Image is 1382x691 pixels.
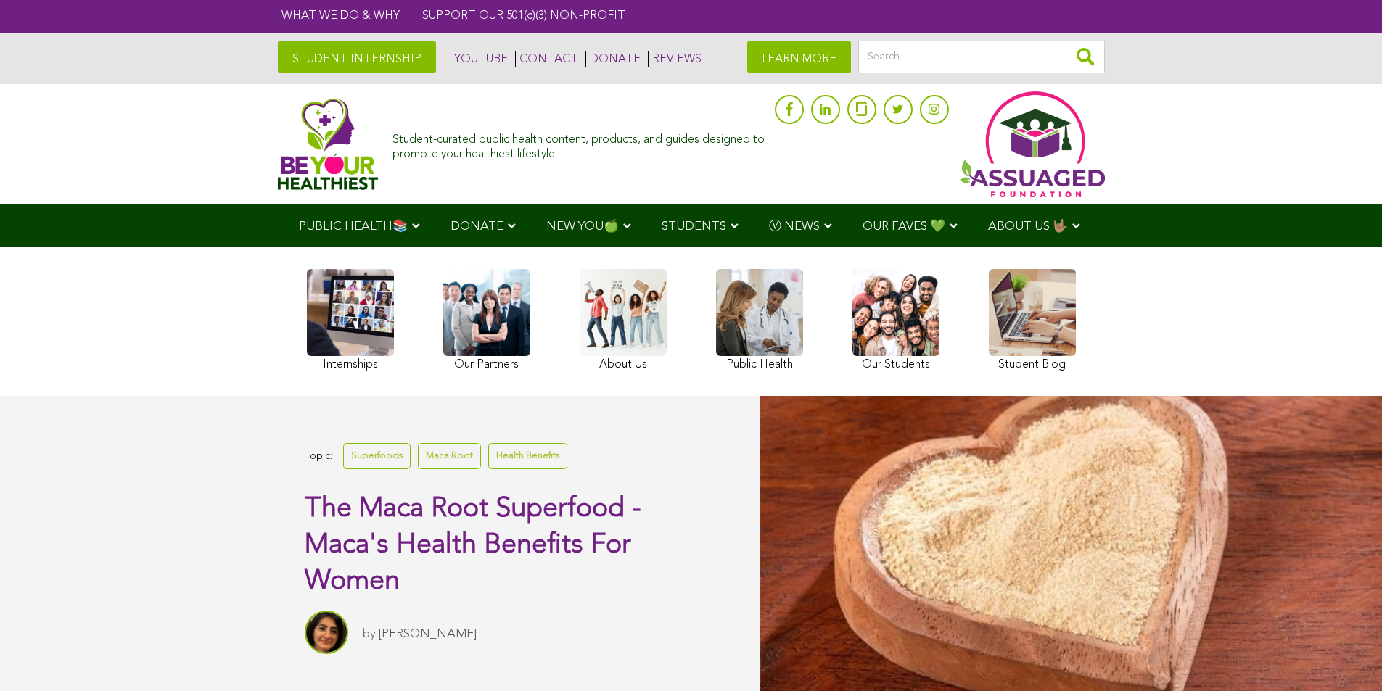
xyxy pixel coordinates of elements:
a: CONTACT [515,51,578,67]
span: NEW YOU🍏 [546,220,619,233]
div: Navigation Menu [278,204,1105,247]
a: LEARN MORE [747,41,851,73]
span: Ⓥ NEWS [769,220,820,233]
div: Student-curated public health content, products, and guides designed to promote your healthiest l... [392,126,767,161]
a: YOUTUBE [451,51,508,67]
img: Assuaged App [960,91,1105,197]
img: Sitara Darvish [305,611,348,654]
img: Assuaged [278,98,379,190]
a: Maca Root [418,443,481,468]
a: DONATE [585,51,641,67]
span: The Maca Root Superfood - Maca's Health Benefits For Women [305,495,641,595]
a: REVIEWS [648,51,702,67]
span: ABOUT US 🤟🏽 [988,220,1068,233]
span: OUR FAVES 💚 [863,220,945,233]
span: by [363,628,376,640]
span: STUDENTS [662,220,726,233]
img: glassdoor [856,102,866,116]
span: Topic: [305,447,332,466]
a: STUDENT INTERNSHIP [278,41,436,73]
input: Search [858,41,1105,73]
span: DONATE [451,220,503,233]
a: Superfoods [343,443,411,468]
iframe: Chat Widget [1309,621,1382,691]
a: Health Benefits [488,443,567,468]
a: [PERSON_NAME] [379,628,477,640]
span: PUBLIC HEALTH📚 [299,220,408,233]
